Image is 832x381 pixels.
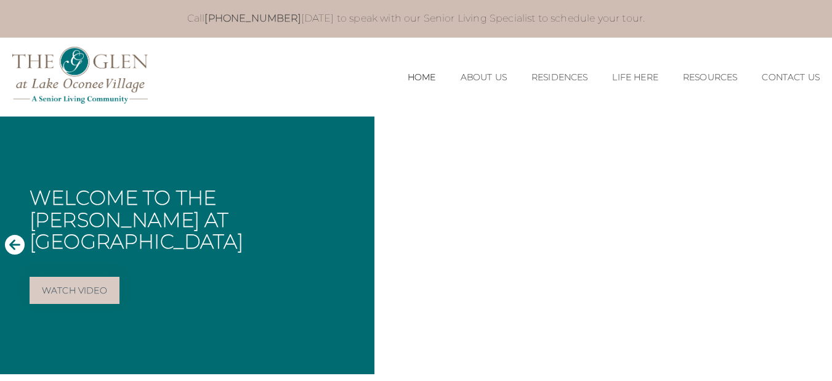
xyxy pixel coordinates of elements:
[30,277,119,304] a: Watch Video
[612,72,658,83] a: Life Here
[683,72,737,83] a: Resources
[30,187,365,252] h1: Welcome to The [PERSON_NAME] at [GEOGRAPHIC_DATA]
[374,117,832,374] iframe: Embedded Vimeo Video
[54,12,778,25] p: Call [DATE] to speak with our Senior Living Specialist to schedule your tour.
[762,72,820,83] a: Contact Us
[531,72,588,83] a: Residences
[807,234,827,257] button: Next Slide
[204,12,301,24] a: [PHONE_NUMBER]
[461,72,507,83] a: About Us
[408,72,436,83] a: Home
[12,47,148,104] img: The Glen Lake Oconee Home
